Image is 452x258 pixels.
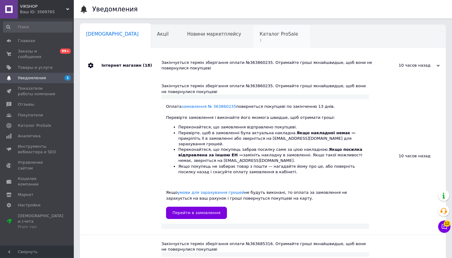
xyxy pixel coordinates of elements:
[18,112,43,118] span: Покупатели
[444,221,450,227] span: 12
[260,31,298,37] span: Каталог ProSale
[178,124,364,130] li: Переконайтеся, що замовлення відправлено покупцеві.
[60,49,71,54] span: 99+
[92,6,138,13] h1: Уведомления
[369,77,446,235] div: 10 часов назад
[161,241,369,252] div: Закінчується термін зберігання оплати №363685316. Отримайте гроші якнайшвидше, щоб вони не поверн...
[297,131,355,135] b: Якщо накладної немає —
[18,202,40,208] span: Настройки
[18,144,57,155] span: Инструменты вебмастера и SEO
[18,160,57,171] span: Управление сайтом
[178,164,364,175] li: Якщо покупець не забирає товар з пошти — нагадайте йому про це, або поверніть посилку назад і ска...
[86,31,139,37] span: [DEMOGRAPHIC_DATA]
[157,31,169,37] span: Акції
[20,4,66,9] span: VIKSHOP
[161,60,378,71] div: Закінчується термін зберігання оплати №363860235. Отримайте гроші якнайшвидше, щоб вони не поверн...
[161,83,369,94] div: Закінчується термін зберігання оплати №363860235. Отримайте гроші якнайшвидше, щоб вони не поверн...
[18,224,63,230] div: Prom топ
[187,31,241,37] span: Новини маркетплейсу
[166,104,364,219] div: Оплата повернеться покупцеві по закінченню 13 днів. Перевірте замовлення і виконайте його якомога...
[18,65,53,70] span: Товары и услуги
[18,86,57,97] span: Показатели работы компании
[178,147,364,164] li: Переконайтеся, що покупець забрав посилку саме за цією накладною. замініть накладну в замовленні....
[18,102,34,107] span: Отзывы
[378,63,440,68] div: 10 часов назад
[143,63,152,68] span: (18)
[18,49,57,60] span: Заказы и сообщения
[20,9,74,15] div: Ваш ID: 3569765
[18,133,41,139] span: Аналитика
[18,176,57,187] span: Кошелек компании
[18,192,34,197] span: Маркет
[438,221,450,233] button: Чат с покупателем12
[18,38,35,44] span: Главная
[65,75,71,80] span: 1
[18,213,63,230] span: [DEMOGRAPHIC_DATA] и счета
[18,123,51,128] span: Каталог ProSale
[260,38,298,43] span: 1
[18,75,46,81] span: Уведомления
[178,130,364,147] li: Перевірте, щоб в замовленні була актуальна накладна. прикріпіть її в замовленні або зверніться на...
[182,104,236,109] a: замовлення № 363860235
[166,207,227,219] input: Перейти в замовлення
[101,54,161,77] div: Інтернет магазин
[3,21,73,33] input: Поиск
[177,190,244,195] a: умови для зарахування грошей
